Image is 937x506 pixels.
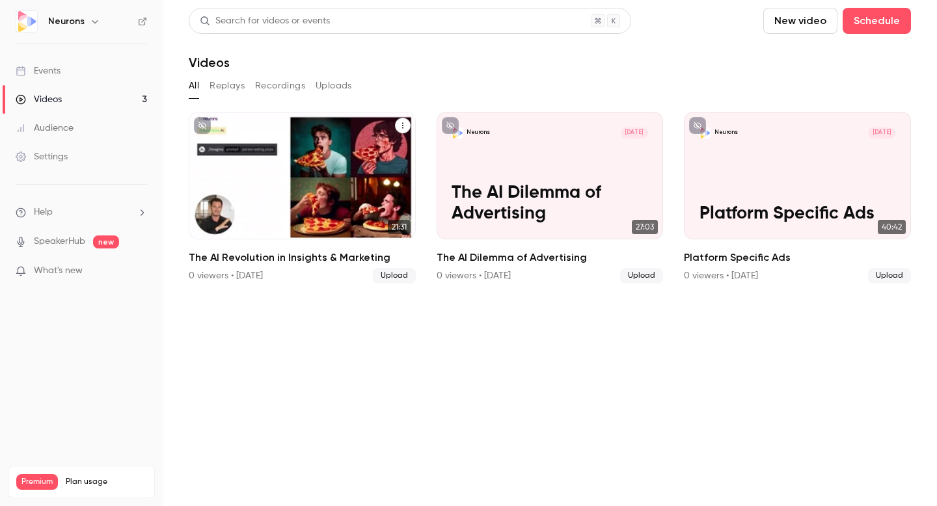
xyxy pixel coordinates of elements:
p: Platform Specific Ads [699,204,896,224]
li: The AI Revolution in Insights & Marketing [189,112,416,284]
span: 27:03 [632,220,658,234]
span: 21:31 [388,220,411,234]
a: SpeakerHub [34,235,85,248]
button: unpublished [194,117,211,134]
a: The AI Dilemma of AdvertisingNeurons[DATE]The AI Dilemma of Advertising27:03The AI Dilemma of Adv... [437,112,664,284]
div: Settings [16,150,68,163]
p: Neurons [467,129,490,137]
button: unpublished [442,117,459,134]
span: new [93,235,119,248]
span: What's new [34,264,83,278]
button: unpublished [689,117,706,134]
div: Search for videos or events [200,14,330,28]
ul: Videos [189,112,911,284]
span: [DATE] [868,127,895,139]
span: Upload [868,268,911,284]
li: The AI Dilemma of Advertising [437,112,664,284]
button: All [189,75,199,96]
div: Audience [16,122,74,135]
p: Neurons [714,129,738,137]
button: Recordings [255,75,305,96]
span: Plan usage [66,477,146,487]
span: Help [34,206,53,219]
div: 0 viewers • [DATE] [437,269,511,282]
h1: Videos [189,55,230,70]
span: Upload [373,268,416,284]
h6: Neurons [48,15,85,28]
a: Platform Specific AdsNeurons[DATE]Platform Specific Ads40:42Platform Specific Ads0 viewers • [DAT... [684,112,911,284]
h2: The AI Dilemma of Advertising [437,250,664,265]
button: Replays [210,75,245,96]
h2: The AI Revolution in Insights & Marketing [189,250,416,265]
h2: Platform Specific Ads [684,250,911,265]
span: 40:42 [878,220,906,234]
a: 21:31The AI Revolution in Insights & Marketing0 viewers • [DATE]Upload [189,112,416,284]
iframe: Noticeable Trigger [131,265,147,277]
span: Premium [16,474,58,490]
section: Videos [189,8,911,498]
button: New video [763,8,837,34]
button: Schedule [843,8,911,34]
div: 0 viewers • [DATE] [189,269,263,282]
li: Platform Specific Ads [684,112,911,284]
span: [DATE] [621,127,648,139]
img: Neurons [16,11,37,32]
div: 0 viewers • [DATE] [684,269,758,282]
p: The AI Dilemma of Advertising [452,183,648,224]
li: help-dropdown-opener [16,206,147,219]
button: Uploads [316,75,352,96]
div: Events [16,64,61,77]
div: Videos [16,93,62,106]
span: Upload [620,268,663,284]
